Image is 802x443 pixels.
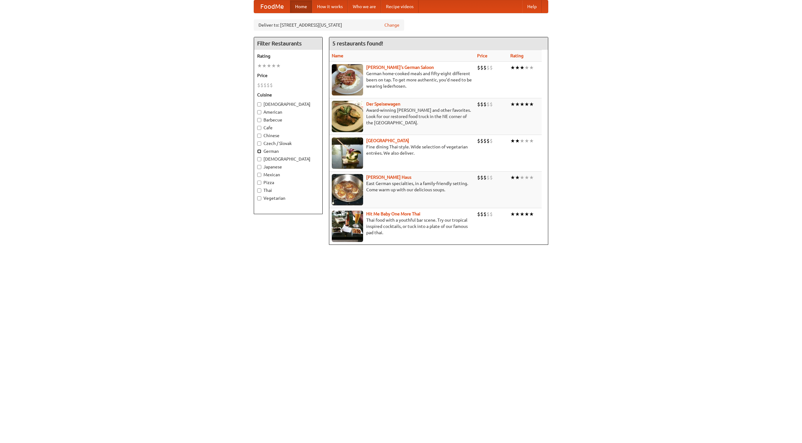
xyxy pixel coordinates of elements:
a: Hit Me Baby One More Thai [366,211,420,216]
li: $ [483,64,487,71]
img: satay.jpg [332,137,363,169]
label: [DEMOGRAPHIC_DATA] [257,156,319,162]
b: [GEOGRAPHIC_DATA] [366,138,409,143]
label: Chinese [257,132,319,139]
li: ★ [529,137,534,144]
li: $ [487,101,490,108]
li: $ [257,82,260,89]
li: ★ [520,64,524,71]
li: $ [490,101,493,108]
li: ★ [520,137,524,144]
label: Vegetarian [257,195,319,201]
a: Help [522,0,542,13]
h5: Price [257,72,319,79]
li: $ [487,174,490,181]
li: $ [267,82,270,89]
p: East German specialties, in a family-friendly setting. Come warm up with our delicious soups. [332,180,472,193]
li: ★ [520,101,524,108]
a: Recipe videos [381,0,419,13]
input: Czech / Slovak [257,142,261,146]
li: $ [480,101,483,108]
input: Barbecue [257,118,261,122]
li: ★ [276,62,281,69]
li: ★ [529,211,534,218]
li: $ [483,137,487,144]
li: $ [487,137,490,144]
li: $ [483,101,487,108]
img: babythai.jpg [332,211,363,242]
label: Czech / Slovak [257,140,319,147]
li: $ [477,101,480,108]
li: ★ [524,211,529,218]
li: $ [477,211,480,218]
a: How it works [312,0,348,13]
b: Der Speisewagen [366,101,400,106]
label: Japanese [257,164,319,170]
li: $ [490,211,493,218]
img: esthers.jpg [332,64,363,95]
label: [DEMOGRAPHIC_DATA] [257,101,319,107]
input: [DEMOGRAPHIC_DATA] [257,157,261,161]
li: $ [483,174,487,181]
p: Award-winning [PERSON_NAME] and other favorites. Look for our restored food truck in the NE corne... [332,107,472,126]
input: American [257,110,261,114]
li: ★ [529,101,534,108]
label: Barbecue [257,117,319,123]
h4: Filter Restaurants [254,37,322,50]
li: ★ [529,174,534,181]
li: ★ [515,64,520,71]
li: ★ [515,101,520,108]
li: $ [477,64,480,71]
li: $ [477,137,480,144]
a: [PERSON_NAME] Haus [366,175,411,180]
li: ★ [520,211,524,218]
a: [PERSON_NAME]'s German Saloon [366,65,434,70]
li: ★ [515,137,520,144]
li: $ [480,137,483,144]
li: ★ [515,174,520,181]
label: American [257,109,319,115]
h5: Rating [257,53,319,59]
a: Name [332,53,343,58]
li: $ [480,64,483,71]
li: $ [477,174,480,181]
a: Price [477,53,487,58]
label: Cafe [257,125,319,131]
input: Cafe [257,126,261,130]
p: German home-cooked meals and fifty-eight different beers on tap. To get more authentic, you'd nee... [332,70,472,89]
li: $ [480,174,483,181]
label: German [257,148,319,154]
img: kohlhaus.jpg [332,174,363,205]
li: $ [490,137,493,144]
li: $ [487,211,490,218]
input: Thai [257,188,261,193]
a: Rating [510,53,523,58]
li: ★ [529,64,534,71]
a: Who we are [348,0,381,13]
input: German [257,149,261,153]
label: Thai [257,187,319,193]
li: ★ [515,211,520,218]
input: [DEMOGRAPHIC_DATA] [257,102,261,106]
label: Pizza [257,179,319,186]
li: $ [270,82,273,89]
input: Pizza [257,181,261,185]
li: ★ [520,174,524,181]
p: Thai food with a youthful bar scene. Try our tropical inspired cocktails, or tuck into a plate of... [332,217,472,236]
label: Mexican [257,172,319,178]
li: $ [260,82,263,89]
li: $ [263,82,267,89]
li: ★ [510,101,515,108]
input: Japanese [257,165,261,169]
li: ★ [510,137,515,144]
h5: Cuisine [257,92,319,98]
div: Deliver to: [STREET_ADDRESS][US_STATE] [254,19,404,31]
img: speisewagen.jpg [332,101,363,132]
li: ★ [510,64,515,71]
li: $ [487,64,490,71]
input: Vegetarian [257,196,261,200]
li: ★ [262,62,267,69]
li: $ [490,174,493,181]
